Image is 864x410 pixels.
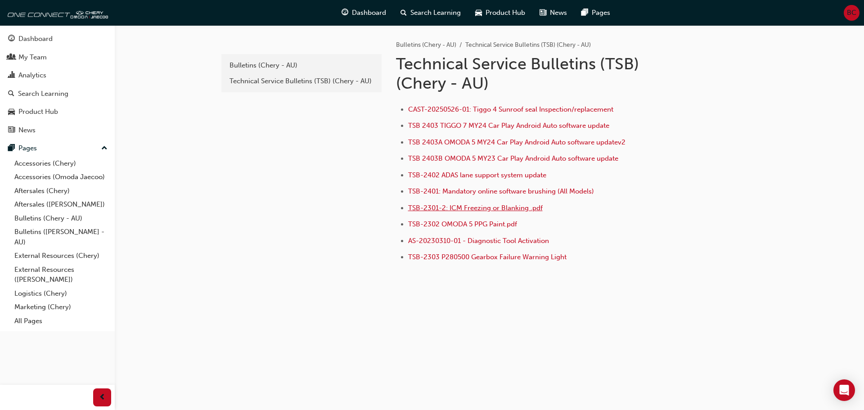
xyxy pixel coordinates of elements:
a: pages-iconPages [574,4,617,22]
span: guage-icon [8,35,15,43]
span: up-icon [101,143,108,154]
a: Bulletins (Chery - AU) [396,41,456,49]
span: car-icon [475,7,482,18]
div: News [18,125,36,135]
h1: Technical Service Bulletins (TSB) (Chery - AU) [396,54,691,93]
span: Dashboard [352,8,386,18]
span: car-icon [8,108,15,116]
a: Analytics [4,67,111,84]
button: BC [844,5,859,21]
a: Accessories (Omoda Jaecoo) [11,170,111,184]
div: Bulletins (Chery - AU) [229,60,373,71]
span: News [550,8,567,18]
span: BC [847,8,856,18]
div: Dashboard [18,34,53,44]
a: TSB 2403B OMODA 5 MY23 Car Play Android Auto software update [408,154,618,162]
span: search-icon [400,7,407,18]
span: Search Learning [410,8,461,18]
span: Pages [592,8,610,18]
a: TSB-2301-2: ICM Freezing or Blanking .pdf [408,204,543,212]
li: Technical Service Bulletins (TSB) (Chery - AU) [465,40,591,50]
div: Open Intercom Messenger [833,379,855,401]
a: News [4,122,111,139]
a: Accessories (Chery) [11,157,111,171]
a: news-iconNews [532,4,574,22]
span: people-icon [8,54,15,62]
img: oneconnect [4,4,108,22]
div: Search Learning [18,89,68,99]
span: pages-icon [8,144,15,153]
span: prev-icon [99,392,106,403]
a: Aftersales (Chery) [11,184,111,198]
a: All Pages [11,314,111,328]
a: Dashboard [4,31,111,47]
span: news-icon [540,7,546,18]
a: My Team [4,49,111,66]
a: Product Hub [4,104,111,120]
a: Bulletins (Chery - AU) [11,212,111,225]
button: Pages [4,140,111,157]
span: Product Hub [486,8,525,18]
button: DashboardMy TeamAnalyticsSearch LearningProduct HubNews [4,29,111,140]
div: My Team [18,52,47,63]
a: TSB-2401: Mandatory online software brushing (All Models) [408,187,594,195]
a: TSB-2402 ADAS lane support system update [408,171,546,179]
a: Search Learning [4,86,111,102]
a: Marketing (Chery) [11,300,111,314]
a: Technical Service Bulletins (TSB) (Chery - AU) [225,73,378,89]
div: Technical Service Bulletins (TSB) (Chery - AU) [229,76,373,86]
a: search-iconSearch Learning [393,4,468,22]
a: TSB-2303 P280500 Gearbox Failure Warning Light [408,253,567,261]
a: External Resources (Chery) [11,249,111,263]
a: guage-iconDashboard [334,4,393,22]
a: TSB-2302 OMODA 5 PPG Paint.pdf [408,220,517,228]
span: news-icon [8,126,15,135]
a: Bulletins ([PERSON_NAME] - AU) [11,225,111,249]
span: chart-icon [8,72,15,80]
a: TSB 2403 TIGGO 7 MY24 Car Play Android Auto software update [408,122,609,130]
a: car-iconProduct Hub [468,4,532,22]
span: guage-icon [342,7,348,18]
span: search-icon [8,90,14,98]
div: Pages [18,143,37,153]
a: AS-20230310-01 - Diagnostic Tool Activation [408,237,549,245]
a: TSB 2403A OMODA 5 MY24 Car Play Android Auto software updatev2 [408,138,625,146]
a: External Resources ([PERSON_NAME]) [11,263,111,287]
a: Aftersales ([PERSON_NAME]) [11,198,111,212]
a: CAST-20250526-01: Tiggo 4 Sunroof seal Inspection/replacement [408,105,613,113]
a: Logistics (Chery) [11,287,111,301]
div: Product Hub [18,107,58,117]
div: Analytics [18,70,46,81]
span: pages-icon [581,7,588,18]
a: Bulletins (Chery - AU) [225,58,378,73]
